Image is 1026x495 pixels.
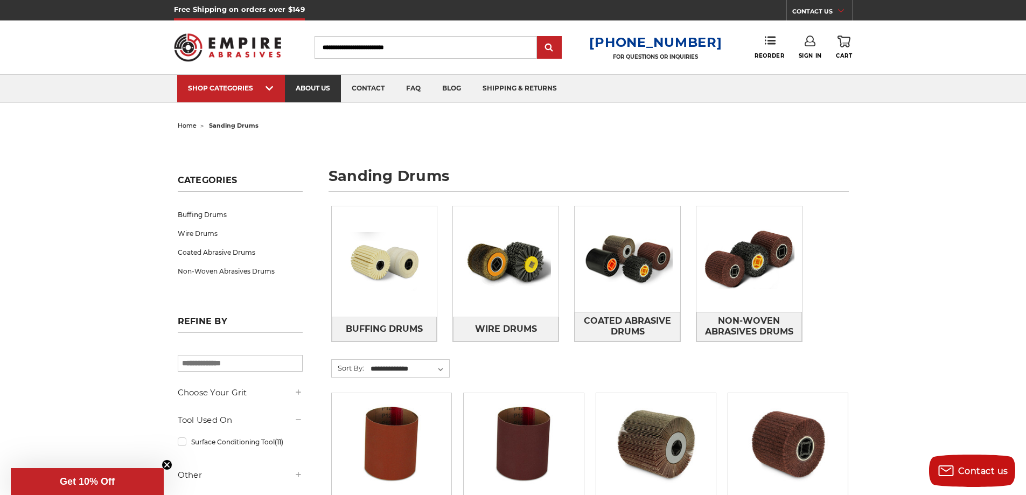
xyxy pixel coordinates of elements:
[575,222,680,296] img: Coated Abrasive Drums
[745,401,831,487] img: 4.5 Inch Surface Conditioning Finishing Drum
[11,468,164,495] div: Get 10% OffClose teaser
[755,36,784,59] a: Reorder
[178,433,303,451] a: Surface Conditioning Tool
[332,317,437,341] a: Buffing Drums
[285,75,341,102] a: about us
[696,222,802,296] img: Non-Woven Abrasives Drums
[178,262,303,281] a: Non-Woven Abrasives Drums
[453,209,559,315] img: Wire Drums
[613,401,699,487] img: 4.5 inch x 4 inch flap wheel sanding drum
[589,34,722,50] a: [PHONE_NUMBER]
[575,312,680,341] span: Coated Abrasive Drums
[178,469,303,482] h5: Other
[929,455,1015,487] button: Contact us
[174,26,282,68] img: Empire Abrasives
[332,360,364,376] label: Sort By:
[341,75,395,102] a: contact
[836,52,852,59] span: Cart
[209,122,259,129] span: sanding drums
[348,401,435,487] img: 3.5x4 inch ceramic sanding band for expanding rubber drum
[799,52,822,59] span: Sign In
[697,312,801,341] span: Non-Woven Abrasives Drums
[453,317,559,341] a: Wire Drums
[539,37,560,59] input: Submit
[431,75,472,102] a: blog
[332,225,437,299] img: Buffing Drums
[480,401,567,487] img: 3.5x4 inch sanding band for expanding rubber drum
[329,169,849,192] h1: sanding drums
[60,476,115,487] span: Get 10% Off
[178,224,303,243] a: Wire Drums
[178,175,303,192] h5: Categories
[395,75,431,102] a: faq
[178,122,197,129] a: home
[575,312,680,341] a: Coated Abrasive Drums
[369,361,449,377] select: Sort By:
[696,312,802,341] a: Non-Woven Abrasives Drums
[188,84,274,92] div: SHOP CATEGORIES
[178,414,303,427] h5: Tool Used On
[475,320,537,338] span: Wire Drums
[589,53,722,60] p: FOR QUESTIONS OR INQUIRIES
[178,243,303,262] a: Coated Abrasive Drums
[178,316,303,333] h5: Refine by
[178,386,303,399] h5: Choose Your Grit
[346,320,423,338] span: Buffing Drums
[162,459,172,470] button: Close teaser
[836,36,852,59] a: Cart
[275,438,283,446] span: (11)
[958,466,1008,476] span: Contact us
[472,75,568,102] a: shipping & returns
[792,5,852,20] a: CONTACT US
[178,205,303,224] a: Buffing Drums
[755,52,784,59] span: Reorder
